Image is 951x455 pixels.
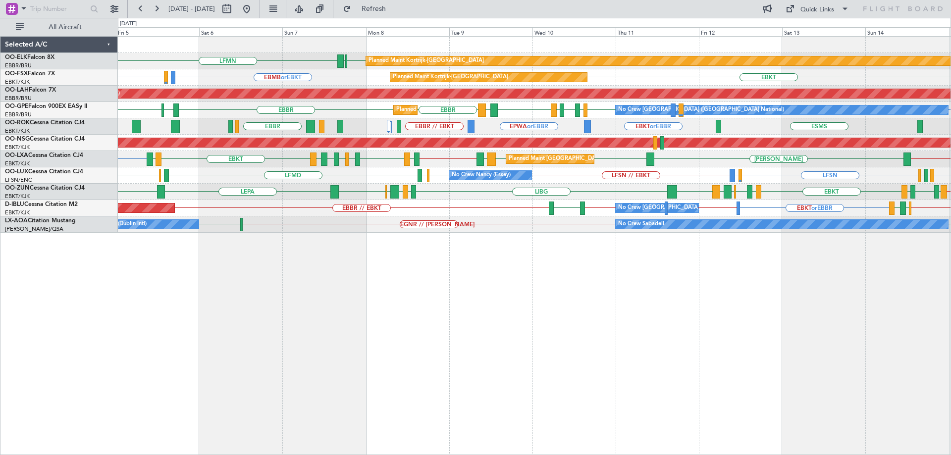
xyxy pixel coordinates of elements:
div: Sun 7 [282,27,366,36]
div: Sat 13 [782,27,865,36]
a: OO-ELKFalcon 8X [5,54,54,60]
span: OO-NSG [5,136,30,142]
a: OO-NSGCessna Citation CJ4 [5,136,85,142]
span: OO-ZUN [5,185,30,191]
a: D-IBLUCessna Citation M2 [5,202,78,207]
span: LX-AOA [5,218,28,224]
div: Fri 12 [699,27,782,36]
div: No Crew [GEOGRAPHIC_DATA] ([GEOGRAPHIC_DATA] National) [618,201,784,215]
a: LFSN/ENC [5,176,32,184]
a: OO-ROKCessna Citation CJ4 [5,120,85,126]
div: Sun 14 [865,27,949,36]
a: EBKT/KJK [5,127,30,135]
a: EBBR/BRU [5,95,32,102]
a: EBBR/BRU [5,62,32,69]
span: OO-LUX [5,169,28,175]
div: Fri 5 [116,27,199,36]
div: Thu 11 [616,27,699,36]
span: All Aircraft [26,24,105,31]
span: OO-LAH [5,87,29,93]
input: Trip Number [30,1,87,16]
span: OO-ELK [5,54,27,60]
div: Sat 6 [199,27,282,36]
a: OO-LUXCessna Citation CJ4 [5,169,83,175]
a: EBBR/BRU [5,111,32,118]
span: Refresh [353,5,395,12]
a: LX-AOACitation Mustang [5,218,76,224]
button: All Aircraft [11,19,107,35]
span: D-IBLU [5,202,24,207]
span: [DATE] - [DATE] [168,4,215,13]
div: Planned Maint [GEOGRAPHIC_DATA] ([GEOGRAPHIC_DATA] National) [509,152,688,166]
span: OO-FSX [5,71,28,77]
div: Planned Maint Kortrijk-[GEOGRAPHIC_DATA] [393,70,508,85]
span: OO-LXA [5,152,28,158]
div: Tue 9 [449,27,532,36]
a: OO-LAHFalcon 7X [5,87,56,93]
div: Mon 8 [366,27,449,36]
div: [DATE] [120,20,137,28]
span: OO-GPE [5,103,28,109]
a: [PERSON_NAME]/QSA [5,225,63,233]
a: EBKT/KJK [5,78,30,86]
a: OO-FSXFalcon 7X [5,71,55,77]
div: Planned Maint [GEOGRAPHIC_DATA] ([GEOGRAPHIC_DATA] National) [396,102,576,117]
a: EBKT/KJK [5,160,30,167]
a: EBKT/KJK [5,209,30,216]
div: No Crew [GEOGRAPHIC_DATA] ([GEOGRAPHIC_DATA] National) [618,102,784,117]
div: Quick Links [800,5,834,15]
a: OO-GPEFalcon 900EX EASy II [5,103,87,109]
div: Wed 10 [532,27,616,36]
a: EBKT/KJK [5,193,30,200]
button: Refresh [338,1,398,17]
a: OO-LXACessna Citation CJ4 [5,152,83,158]
a: EBKT/KJK [5,144,30,151]
a: OO-ZUNCessna Citation CJ4 [5,185,85,191]
div: No Crew Nancy (Essey) [452,168,511,183]
div: Planned Maint Kortrijk-[GEOGRAPHIC_DATA] [369,53,484,68]
button: Quick Links [781,1,854,17]
span: OO-ROK [5,120,30,126]
div: No Crew Sabadell [618,217,664,232]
